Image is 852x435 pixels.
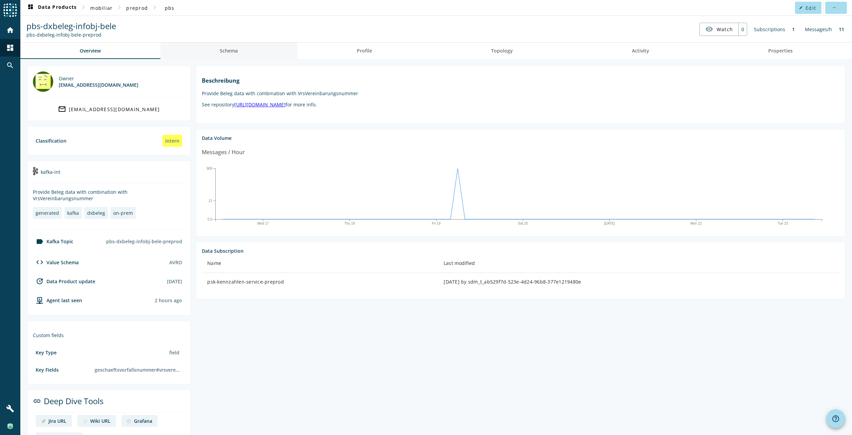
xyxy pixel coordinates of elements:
mat-icon: visibility [705,25,713,33]
mat-icon: update [36,277,44,285]
img: mbx_301610@mobi.ch [33,71,53,92]
button: Edit [795,2,821,14]
div: psk-kennzahlen-service-preprod [207,278,433,285]
img: spoud-logo.svg [3,3,17,17]
div: kafka-int [33,166,185,183]
td: [DATE] by sdm_t_ab529f7d-523e-4d24-96b8-377e1219480e [438,273,839,291]
div: intern [162,135,182,147]
text: Fri 19 [432,222,441,225]
mat-icon: link [33,397,41,405]
div: Messages / Hour [202,148,245,157]
span: Topology [491,48,513,53]
div: geschaeftsvorfallsnummer#vrsvereinbarungsnummer [92,364,182,376]
div: Value Schema [33,258,79,266]
mat-icon: edit [799,6,803,9]
p: See repository for more info. [202,101,839,108]
span: Profile [357,48,372,53]
button: mobiliar [88,2,115,14]
div: 11 [835,23,848,36]
p: Provide Beleg data with combination with VrsVereinbarungsnummer [202,90,839,97]
div: [DATE] [167,278,182,285]
a: [EMAIL_ADDRESS][DOMAIN_NAME] [33,103,185,115]
button: pbs [159,2,180,14]
span: Data Products [26,4,77,12]
text: Thu 18 [344,222,355,225]
div: 0 [738,23,747,36]
text: [DATE] [604,222,615,225]
div: Jira URL [49,418,66,424]
div: [EMAIL_ADDRESS][DOMAIN_NAME] [59,82,138,88]
text: Tue 23 [778,222,788,225]
a: deep dive imageJira URL [36,415,72,427]
div: dxbeleg [87,210,105,216]
th: Name [202,254,438,273]
mat-icon: help_outline [832,415,840,423]
div: AVRO [169,259,182,266]
div: pbs-dxbeleg-infobj-bele-preprod [103,235,185,247]
img: deep dive image [41,419,46,424]
mat-icon: home [6,26,14,34]
span: Edit [806,5,816,11]
div: agent-env-preprod [33,296,82,304]
div: kafka [67,210,79,216]
a: deep dive imageGrafana [121,415,158,427]
span: pbs [165,5,175,11]
div: Kafka Topic: pbs-dxbeleg-infobj-bele-preprod [26,32,116,38]
mat-icon: dashboard [26,4,35,12]
span: Overview [80,48,101,53]
mat-icon: more_horiz [832,6,836,9]
text: Mon 22 [691,222,702,225]
div: [EMAIL_ADDRESS][DOMAIN_NAME] [69,106,160,112]
div: Kafka Topic [33,237,73,246]
div: Deep Dive Tools [33,395,185,412]
h1: Beschreibung [202,77,839,84]
mat-icon: label [36,237,44,246]
button: preprod [123,2,151,14]
mat-icon: mail_outline [58,105,66,113]
th: Last modified [438,254,839,273]
img: deep dive image [83,419,88,424]
text: 900 [207,167,213,170]
div: Data Volume [202,135,839,141]
div: Classification [36,138,66,144]
span: preprod [126,5,148,11]
div: Custom fields [33,332,185,338]
div: Key Type [36,349,57,356]
img: 2328aa3c191fe0367592daf632b78e99 [7,423,14,430]
button: Watch [700,23,738,35]
button: Data Products [24,2,79,14]
div: 1 [789,23,798,36]
mat-icon: chevron_right [151,3,159,12]
text: 0.0 [208,217,212,221]
span: Schema [220,48,238,53]
mat-icon: chevron_right [115,3,123,12]
span: mobiliar [90,5,113,11]
img: kafka-int [33,167,38,175]
div: Data Subscription [202,248,839,254]
div: Provide Beleg data with combination with VrsVereinbarungsnummer [33,189,185,202]
mat-icon: dashboard [6,44,14,52]
a: deep dive imageWiki URL [77,415,116,427]
div: Grafana [134,418,152,424]
div: Agents typically reports every 15min to 1h [155,297,182,304]
text: Wed 17 [257,222,269,225]
text: 11 [209,199,213,202]
div: field [167,347,182,358]
div: Messages/h [801,23,835,36]
div: Key Fields [36,367,59,373]
a: [URL][DOMAIN_NAME] [234,101,286,108]
mat-icon: code [36,258,44,266]
div: generated [36,210,59,216]
mat-icon: chevron_right [79,3,88,12]
span: pbs-dxbeleg-infobj-bele [26,20,116,32]
span: Watch [717,23,733,35]
div: on-prem [113,210,133,216]
mat-icon: search [6,61,14,69]
span: Activity [632,48,649,53]
div: Wiki URL [90,418,111,424]
div: Owner [59,75,138,82]
span: Properties [768,48,793,53]
mat-icon: build [6,405,14,413]
div: Subscriptions [751,23,789,36]
img: deep dive image [127,419,131,424]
